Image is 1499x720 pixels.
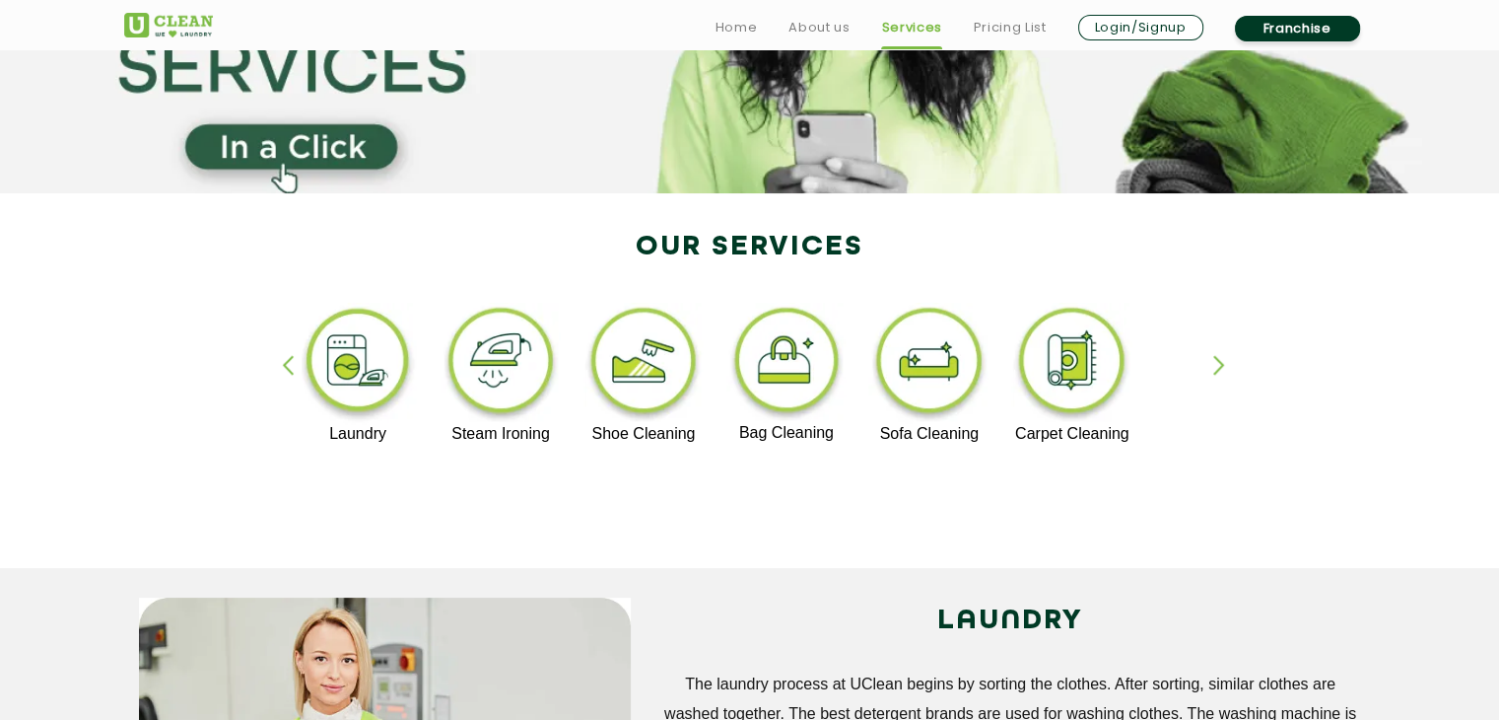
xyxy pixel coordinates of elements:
img: shoe_cleaning_11zon.webp [583,303,705,425]
p: Sofa Cleaning [868,425,989,443]
img: carpet_cleaning_11zon.webp [1011,303,1132,425]
a: Franchise [1235,16,1360,41]
a: Services [881,16,941,39]
a: Home [715,16,758,39]
a: Login/Signup [1078,15,1203,40]
p: Carpet Cleaning [1011,425,1132,443]
p: Laundry [298,425,419,443]
img: steam_ironing_11zon.webp [441,303,562,425]
p: Bag Cleaning [726,424,848,442]
img: bag_cleaning_11zon.webp [726,303,848,424]
img: laundry_cleaning_11zon.webp [298,303,419,425]
p: Steam Ironing [441,425,562,443]
p: Shoe Cleaning [583,425,705,443]
a: About us [788,16,850,39]
img: UClean Laundry and Dry Cleaning [124,13,213,37]
img: sofa_cleaning_11zon.webp [868,303,989,425]
h2: LAUNDRY [660,598,1361,645]
a: Pricing List [974,16,1047,39]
